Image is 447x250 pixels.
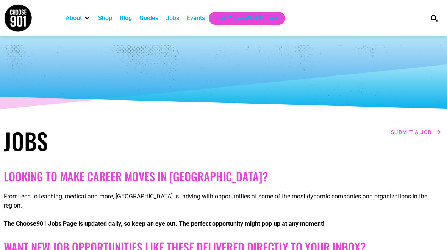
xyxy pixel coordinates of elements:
a: Shop [98,14,112,23]
span: Submit a job [391,129,432,135]
div: About [62,12,94,25]
a: Events [187,14,205,23]
p: From tech to teaching, medical and more, [GEOGRAPHIC_DATA] is thriving with opportunities at some... [4,192,443,210]
a: Blog [120,14,132,23]
div: Search [428,12,440,24]
h1: Jobs [4,127,220,154]
nav: Main nav [62,12,418,25]
a: Get Choose901 Emails [216,14,278,23]
a: Submit a job [389,127,443,137]
a: About [66,14,82,23]
a: Guides [139,14,158,23]
a: Jobs [166,14,179,23]
h2: Looking to make career moves in [GEOGRAPHIC_DATA]? [4,170,443,183]
strong: The Choose901 Jobs Page is updated daily, so keep an eye out. The perfect opportunity might pop u... [4,220,324,227]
